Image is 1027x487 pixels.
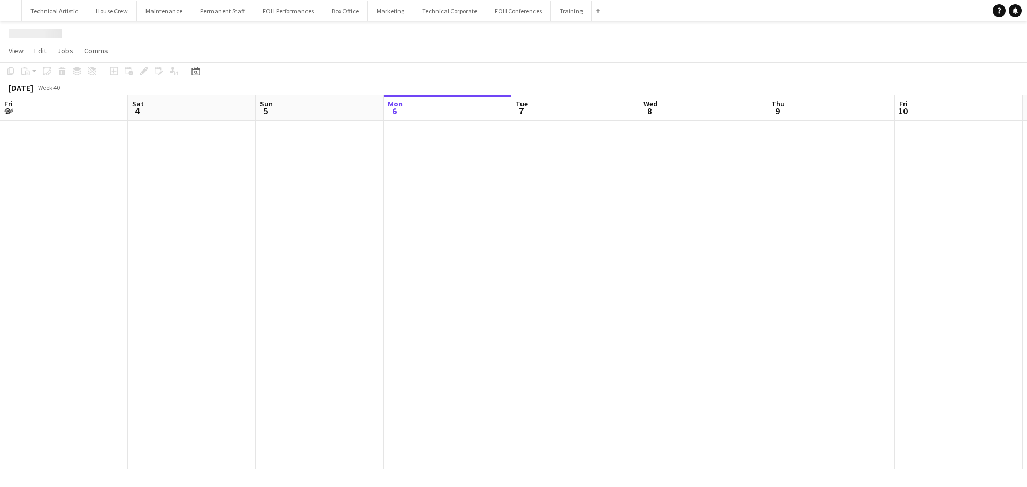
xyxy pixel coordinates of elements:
span: 5 [258,105,273,117]
button: Marketing [368,1,413,21]
span: 6 [386,105,403,117]
span: 3 [3,105,13,117]
span: 10 [898,105,908,117]
span: Tue [516,99,528,109]
span: Jobs [57,46,73,56]
button: Training [551,1,592,21]
button: Permanent Staff [191,1,254,21]
span: Week 40 [35,83,62,91]
span: 9 [770,105,785,117]
button: House Crew [87,1,137,21]
a: Comms [80,44,112,58]
a: View [4,44,28,58]
button: Technical Corporate [413,1,486,21]
button: Technical Artistic [22,1,87,21]
button: FOH Performances [254,1,323,21]
span: Fri [899,99,908,109]
span: Fri [4,99,13,109]
a: Jobs [53,44,78,58]
span: 8 [642,105,657,117]
button: Maintenance [137,1,191,21]
span: Sat [132,99,144,109]
button: FOH Conferences [486,1,551,21]
a: Edit [30,44,51,58]
button: Box Office [323,1,368,21]
span: Thu [771,99,785,109]
span: Mon [388,99,403,109]
span: 7 [514,105,528,117]
span: View [9,46,24,56]
span: Edit [34,46,47,56]
span: 4 [131,105,144,117]
span: Comms [84,46,108,56]
span: Sun [260,99,273,109]
span: Wed [643,99,657,109]
div: [DATE] [9,82,33,93]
